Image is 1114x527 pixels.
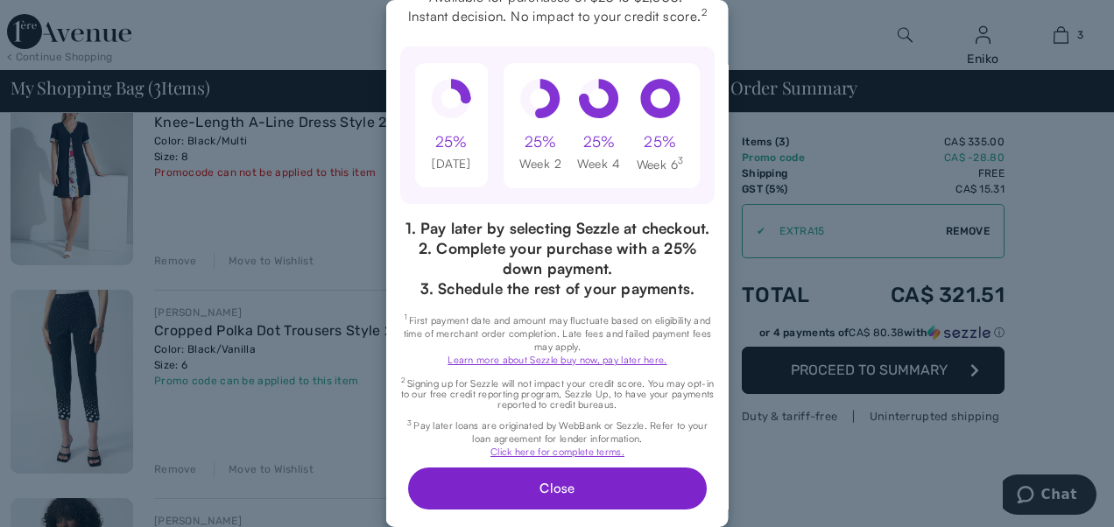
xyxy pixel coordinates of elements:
[448,354,666,366] a: Learn more about Sezzle buy now, pay later here.
[406,419,707,445] span: Pay later loans are originated by WebBank or Sezzle. Refer to your loan agreement for lender info...
[582,131,615,152] div: 25%
[400,278,715,299] p: 3. Schedule the rest of your payments.
[431,79,471,123] div: pie at 25%
[403,314,710,353] span: First payment date and amount may fluctuate based on eligibility and time of merchant order compl...
[404,313,408,321] sup: 1
[407,467,706,509] button: Close
[400,6,715,25] span: Instant decision. No impact to your credit score.
[490,446,624,458] a: Click here for complete terms.
[678,155,683,165] sup: 3
[432,155,470,172] div: [DATE]
[400,218,715,238] p: 1. Pay later by selecting Sezzle at checkout.
[520,79,561,123] div: pie at 50%
[406,418,412,427] sup: 3
[577,155,620,172] div: Week 4
[644,131,676,152] div: 25%
[701,6,706,18] sup: 2
[639,79,680,123] div: pie at 100%
[39,12,74,28] span: Chat
[434,131,467,152] div: 25%
[400,238,715,278] p: 2. Complete your purchase with a 25% down payment.
[400,376,715,410] p: Signing up for Sezzle will not impact your credit score. You may opt-in to our free credit report...
[636,155,683,172] div: Week 6
[400,376,406,384] sup: 2
[524,131,556,152] div: 25%
[578,79,618,123] div: pie at 75%
[519,155,561,172] div: Week 2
